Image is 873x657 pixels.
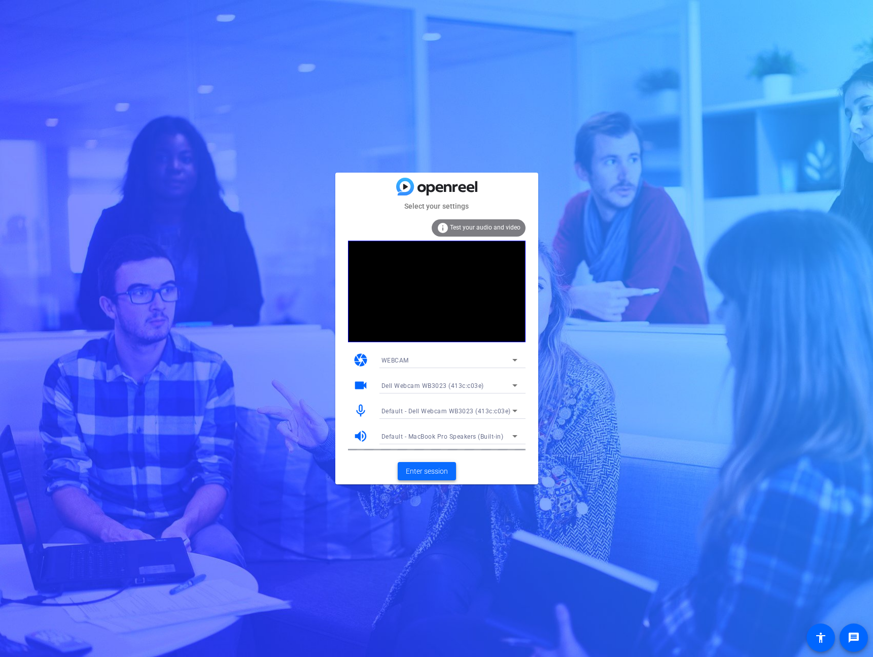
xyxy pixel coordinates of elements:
[353,403,368,418] mat-icon: mic_none
[353,429,368,444] mat-icon: volume_up
[381,357,409,364] span: WEBCAM
[848,632,860,644] mat-icon: message
[398,462,456,480] button: Enter session
[353,378,368,393] mat-icon: videocam
[381,433,504,440] span: Default - MacBook Pro Speakers (Built-in)
[381,382,484,389] span: Dell Webcam WB3023 (413c:c03e)
[815,632,827,644] mat-icon: accessibility
[335,201,538,212] mat-card-subtitle: Select your settings
[437,222,449,234] mat-icon: info
[450,224,520,231] span: Test your audio and video
[353,352,368,368] mat-icon: camera
[406,466,448,477] span: Enter session
[381,408,511,415] span: Default - Dell Webcam WB3023 (413c:c03e)
[396,178,477,195] img: blue-gradient.svg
